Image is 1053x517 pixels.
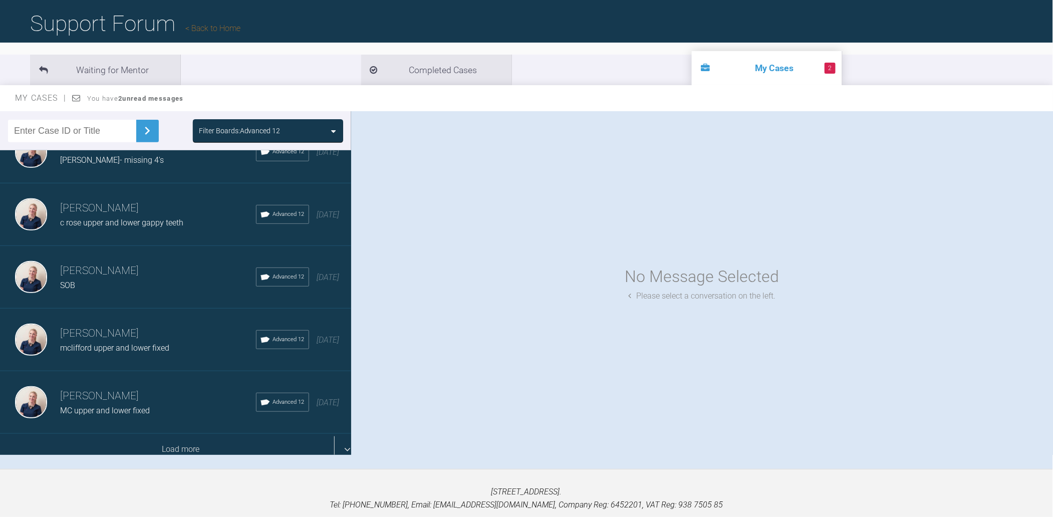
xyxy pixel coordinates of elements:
span: Advanced 12 [273,273,305,282]
li: Completed Cases [361,55,511,85]
input: Enter Case ID or Title [8,120,136,142]
span: [DATE] [317,398,340,407]
span: mclifford upper and lower fixed [60,343,169,353]
img: Olivia Nixon [15,324,47,356]
h3: [PERSON_NAME] [60,200,256,217]
span: Advanced 12 [273,398,305,407]
span: Advanced 12 [273,335,305,344]
span: [DATE] [317,210,340,219]
p: [STREET_ADDRESS]. Tel: [PHONE_NUMBER], Email: [EMAIL_ADDRESS][DOMAIN_NAME], Company Reg: 6452201,... [16,485,1037,511]
li: My Cases [692,51,842,85]
span: You have [87,95,184,102]
div: No Message Selected [625,264,779,290]
strong: 2 unread messages [118,95,183,102]
span: c rose upper and lower gappy teeth [60,218,183,227]
div: Filter Boards: Advanced 12 [199,125,281,136]
h3: [PERSON_NAME] [60,388,256,405]
span: Advanced 12 [273,210,305,219]
span: MC upper and lower fixed [60,406,150,415]
img: Olivia Nixon [15,386,47,418]
div: Please select a conversation on the left. [628,290,775,303]
img: Olivia Nixon [15,198,47,230]
span: Advanced 12 [273,147,305,156]
span: [PERSON_NAME]- missing 4's [60,155,164,165]
h3: [PERSON_NAME] [60,325,256,342]
img: Olivia Nixon [15,136,47,168]
img: Olivia Nixon [15,261,47,293]
span: [DATE] [317,335,340,345]
li: Waiting for Mentor [30,55,180,85]
span: SOB [60,281,75,290]
span: 2 [825,63,836,74]
span: [DATE] [317,147,340,157]
a: Back to Home [185,24,240,33]
h1: Support Forum [30,6,240,41]
img: chevronRight.28bd32b0.svg [139,123,155,139]
span: [DATE] [317,273,340,282]
h3: [PERSON_NAME] [60,263,256,280]
span: My Cases [15,93,67,103]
